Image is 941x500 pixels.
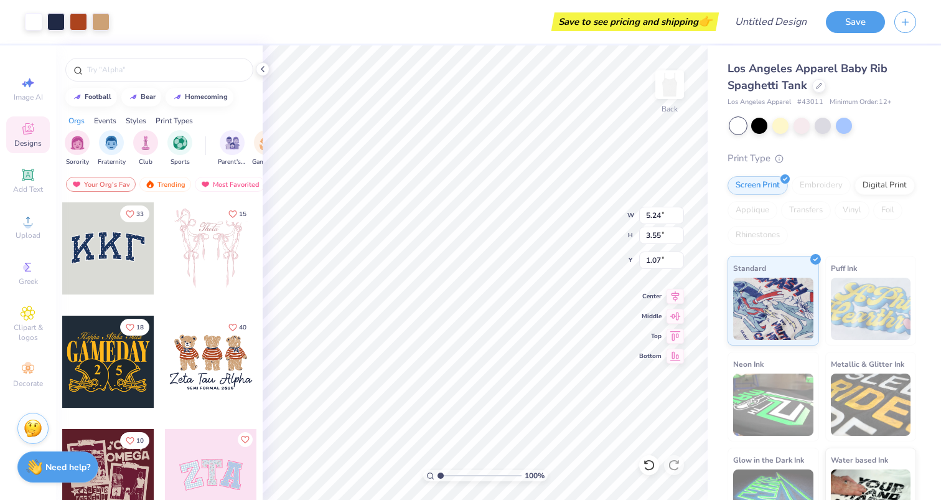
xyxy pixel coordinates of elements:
[218,158,246,167] span: Parent's Weekend
[733,278,813,340] img: Standard
[854,176,915,195] div: Digital Print
[831,278,911,340] img: Puff Ink
[238,432,253,447] button: Like
[639,312,662,321] span: Middle
[873,201,902,220] div: Foil
[792,176,851,195] div: Embroidery
[120,432,149,449] button: Like
[14,138,42,148] span: Designs
[195,177,265,192] div: Most Favorited
[136,438,144,444] span: 10
[126,115,146,126] div: Styles
[525,470,545,481] span: 100 %
[657,72,682,97] img: Back
[94,115,116,126] div: Events
[85,93,111,100] div: football
[260,136,274,150] img: Game Day Image
[105,136,118,150] img: Fraternity Image
[225,136,240,150] img: Parent's Weekend Image
[223,205,252,222] button: Like
[145,180,155,189] img: trending.gif
[72,93,82,101] img: trend_line.gif
[136,324,144,331] span: 18
[835,201,869,220] div: Vinyl
[639,332,662,341] span: Top
[252,130,281,167] div: filter for Game Day
[19,276,38,286] span: Greek
[139,177,191,192] div: Trending
[65,130,90,167] button: filter button
[66,177,136,192] div: Your Org's Fav
[728,61,887,93] span: Los Angeles Apparel Baby Rib Spaghetti Tank
[171,158,190,167] span: Sports
[66,158,89,167] span: Sorority
[45,461,90,473] strong: Need help?
[831,357,904,370] span: Metallic & Glitter Ink
[728,226,788,245] div: Rhinestones
[167,130,192,167] div: filter for Sports
[16,230,40,240] span: Upload
[98,130,126,167] div: filter for Fraternity
[98,130,126,167] button: filter button
[139,136,152,150] img: Club Image
[136,211,144,217] span: 33
[65,130,90,167] div: filter for Sorority
[698,14,712,29] span: 👉
[830,97,892,108] span: Minimum Order: 12 +
[252,130,281,167] button: filter button
[13,379,43,389] span: Decorate
[14,92,43,102] span: Image AI
[156,115,193,126] div: Print Types
[797,97,823,108] span: # 43011
[133,130,158,167] div: filter for Club
[120,319,149,336] button: Like
[167,130,192,167] button: filter button
[239,211,246,217] span: 15
[141,93,156,100] div: bear
[728,176,788,195] div: Screen Print
[166,88,233,106] button: homecoming
[223,319,252,336] button: Like
[86,64,245,76] input: Try "Alpha"
[733,357,764,370] span: Neon Ink
[728,201,777,220] div: Applique
[133,130,158,167] button: filter button
[831,453,888,466] span: Water based Ink
[252,158,281,167] span: Game Day
[98,158,126,167] span: Fraternity
[172,93,182,101] img: trend_line.gif
[733,374,813,436] img: Neon Ink
[121,88,161,106] button: bear
[13,184,43,194] span: Add Text
[826,11,885,33] button: Save
[173,136,187,150] img: Sports Image
[120,205,149,222] button: Like
[831,374,911,436] img: Metallic & Glitter Ink
[218,130,246,167] div: filter for Parent's Weekend
[555,12,716,31] div: Save to see pricing and shipping
[733,262,766,275] span: Standard
[781,201,831,220] div: Transfers
[662,103,678,115] div: Back
[728,151,916,166] div: Print Type
[6,323,50,342] span: Clipart & logos
[831,262,857,275] span: Puff Ink
[733,453,804,466] span: Glow in the Dark Ink
[128,93,138,101] img: trend_line.gif
[65,88,117,106] button: football
[68,115,85,126] div: Orgs
[139,158,152,167] span: Club
[72,180,82,189] img: most_fav.gif
[185,93,228,100] div: homecoming
[70,136,85,150] img: Sorority Image
[639,352,662,361] span: Bottom
[639,292,662,301] span: Center
[239,324,246,331] span: 40
[200,180,210,189] img: most_fav.gif
[218,130,246,167] button: filter button
[728,97,791,108] span: Los Angeles Apparel
[725,9,817,34] input: Untitled Design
